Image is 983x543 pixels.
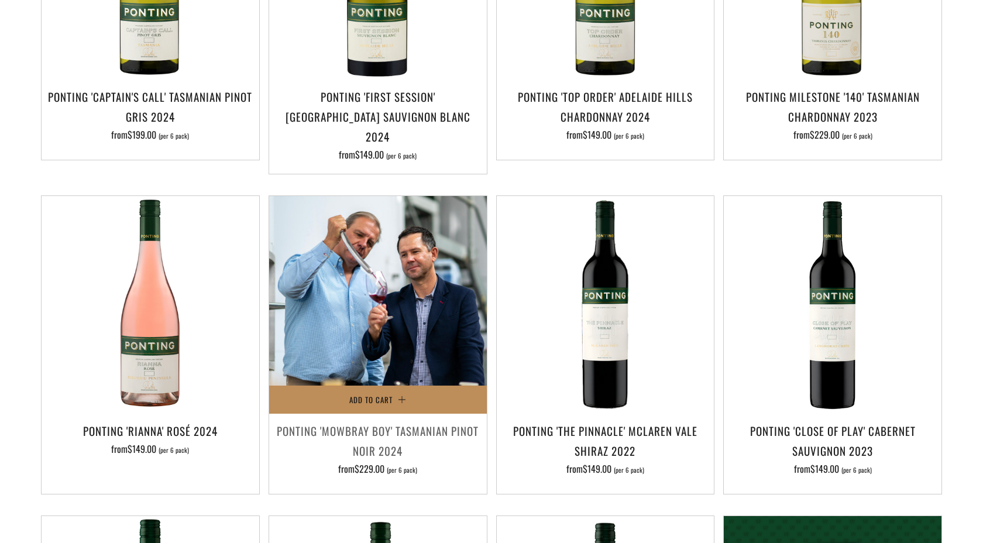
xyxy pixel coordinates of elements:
[503,421,709,460] h3: Ponting 'The Pinnacle' McLaren Vale Shiraz 2022
[566,128,644,142] span: from
[730,421,936,460] h3: Ponting 'Close of Play' Cabernet Sauvignon 2023
[111,128,189,142] span: from
[794,462,872,476] span: from
[338,462,417,476] span: from
[355,462,384,476] span: $229.00
[583,462,611,476] span: $149.00
[275,421,481,460] h3: Ponting 'Mowbray Boy' Tasmanian Pinot Noir 2024
[724,87,941,145] a: Ponting Milestone '140' Tasmanian Chardonnay 2023 from$229.00 (per 6 pack)
[497,87,714,145] a: Ponting 'Top Order' Adelaide Hills Chardonnay 2024 from$149.00 (per 6 pack)
[269,421,487,479] a: Ponting 'Mowbray Boy' Tasmanian Pinot Noir 2024 from$229.00 (per 6 pack)
[387,467,417,473] span: (per 6 pack)
[614,133,644,139] span: (per 6 pack)
[386,153,417,159] span: (per 6 pack)
[793,128,872,142] span: from
[47,87,253,126] h3: Ponting 'Captain's Call' Tasmanian Pinot Gris 2024
[42,87,259,145] a: Ponting 'Captain's Call' Tasmanian Pinot Gris 2024 from$199.00 (per 6 pack)
[724,421,941,479] a: Ponting 'Close of Play' Cabernet Sauvignon 2023 from$149.00 (per 6 pack)
[275,87,481,147] h3: Ponting 'First Session' [GEOGRAPHIC_DATA] Sauvignon Blanc 2024
[159,447,189,453] span: (per 6 pack)
[497,421,714,479] a: Ponting 'The Pinnacle' McLaren Vale Shiraz 2022 from$149.00 (per 6 pack)
[159,133,189,139] span: (per 6 pack)
[269,386,487,414] button: Add to Cart
[842,133,872,139] span: (per 6 pack)
[730,87,936,126] h3: Ponting Milestone '140' Tasmanian Chardonnay 2023
[111,442,189,456] span: from
[269,87,487,160] a: Ponting 'First Session' [GEOGRAPHIC_DATA] Sauvignon Blanc 2024 from$149.00 (per 6 pack)
[841,467,872,473] span: (per 6 pack)
[503,87,709,126] h3: Ponting 'Top Order' Adelaide Hills Chardonnay 2024
[810,462,839,476] span: $149.00
[349,394,393,405] span: Add to Cart
[47,421,253,441] h3: Ponting 'Rianna' Rosé 2024
[42,421,259,479] a: Ponting 'Rianna' Rosé 2024 from$149.00 (per 6 pack)
[355,147,384,161] span: $149.00
[339,147,417,161] span: from
[583,128,611,142] span: $149.00
[128,442,156,456] span: $149.00
[810,128,840,142] span: $229.00
[128,128,156,142] span: $199.00
[566,462,644,476] span: from
[614,467,644,473] span: (per 6 pack)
